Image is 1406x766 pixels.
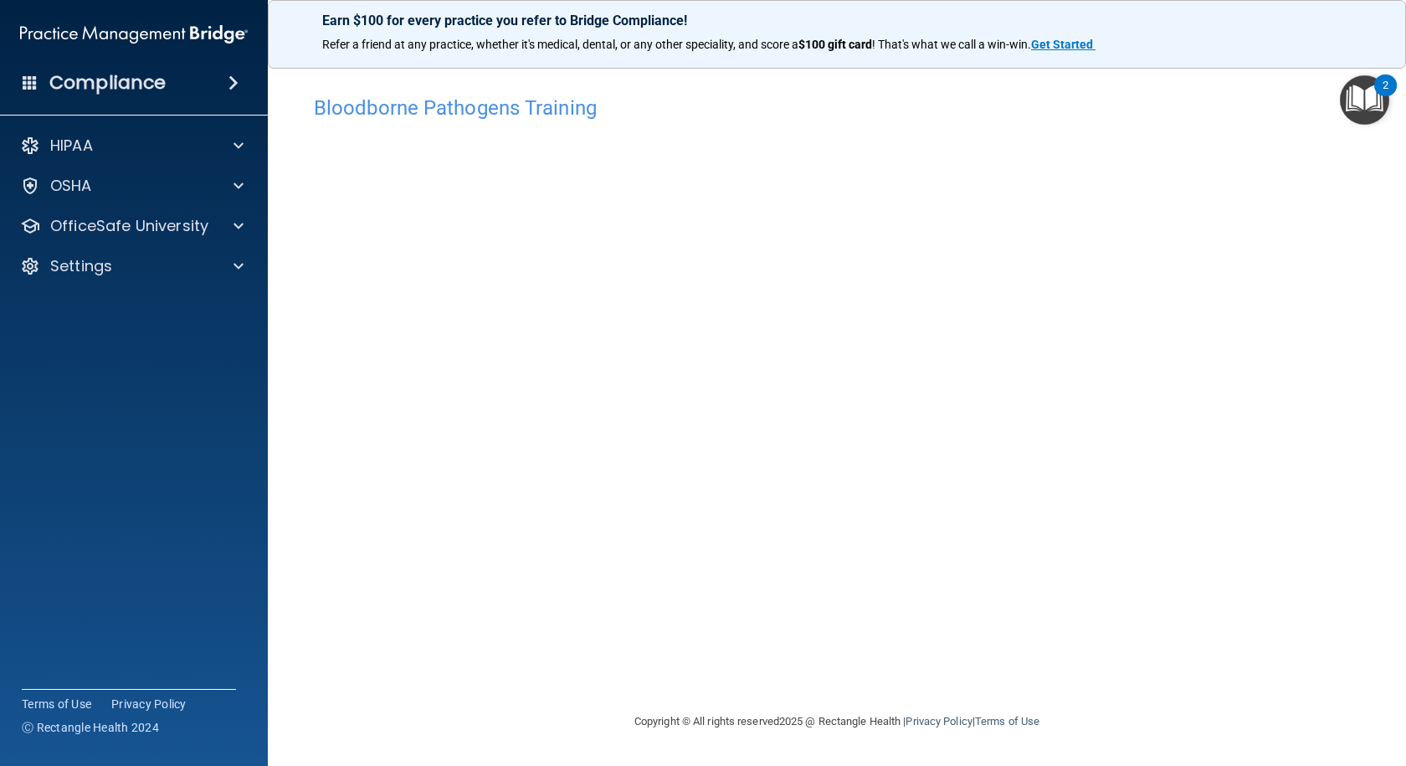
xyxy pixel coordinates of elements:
[322,13,1352,28] p: Earn $100 for every practice you refer to Bridge Compliance!
[50,176,92,196] p: OSHA
[49,71,166,95] h4: Compliance
[975,715,1039,727] a: Terms of Use
[50,256,112,276] p: Settings
[1383,85,1388,107] div: 2
[322,38,798,51] span: Refer a friend at any practice, whether it's medical, dental, or any other speciality, and score a
[872,38,1031,51] span: ! That's what we call a win-win.
[798,38,872,51] strong: $100 gift card
[531,695,1142,748] div: Copyright © All rights reserved 2025 @ Rectangle Health | |
[906,715,972,727] a: Privacy Policy
[50,136,93,156] p: HIPAA
[111,696,187,712] a: Privacy Policy
[20,136,244,156] a: HIPAA
[1031,38,1096,51] a: Get Started
[20,216,244,236] a: OfficeSafe University
[20,176,244,196] a: OSHA
[22,696,91,712] a: Terms of Use
[50,216,208,236] p: OfficeSafe University
[20,256,244,276] a: Settings
[314,128,1360,643] iframe: bbp
[20,18,248,51] img: PMB logo
[1340,75,1389,125] button: Open Resource Center, 2 new notifications
[22,719,159,736] span: Ⓒ Rectangle Health 2024
[314,97,1360,119] h4: Bloodborne Pathogens Training
[1031,38,1093,51] strong: Get Started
